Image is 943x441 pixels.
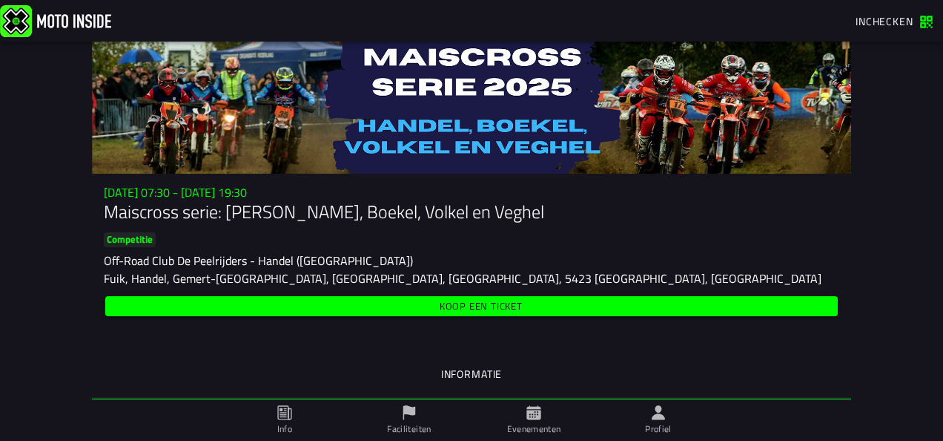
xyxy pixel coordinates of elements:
[848,8,940,33] a: Inchecken
[104,252,413,269] ion-text: Off-Road Club De Peelrijders - Handel ([GEOGRAPHIC_DATA])
[507,422,561,436] ion-label: Evenementen
[104,269,821,287] ion-text: Fuik, Handel, Gemert-[GEOGRAPHIC_DATA], [GEOGRAPHIC_DATA], [GEOGRAPHIC_DATA], 5423 [GEOGRAPHIC_DA...
[104,186,839,200] h3: [DATE] 07:30 - [DATE] 19:30
[440,302,523,312] span: Koop een ticket
[645,422,672,436] ion-label: Profiel
[277,422,292,436] ion-label: Info
[856,13,913,29] span: Inchecken
[104,200,839,223] h1: Maiscross serie: [PERSON_NAME], Boekel, Volkel en Veghel
[387,422,431,436] ion-label: Faciliteiten
[107,232,153,246] ion-text: Competitie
